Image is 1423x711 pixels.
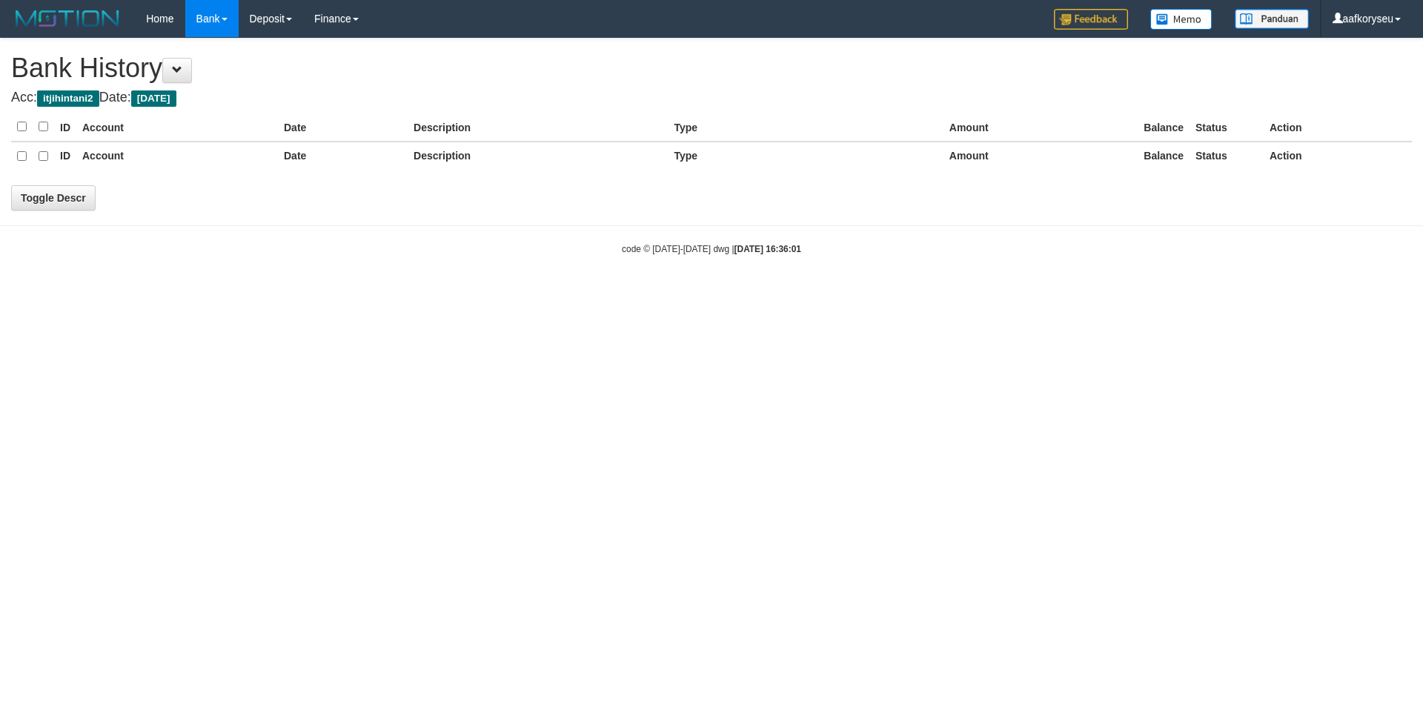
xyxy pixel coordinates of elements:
[668,142,801,171] th: Type
[408,113,668,142] th: Description
[278,113,408,142] th: Date
[1190,142,1264,171] th: Status
[734,244,801,254] strong: [DATE] 16:36:01
[278,142,408,171] th: Date
[995,113,1190,142] th: Balance
[408,142,668,171] th: Description
[11,53,1412,83] h1: Bank History
[1264,142,1412,171] th: Action
[11,90,1412,105] h4: Acc: Date:
[131,90,176,107] span: [DATE]
[11,185,96,211] a: Toggle Descr
[54,142,76,171] th: ID
[995,142,1190,171] th: Balance
[801,113,994,142] th: Amount
[54,113,76,142] th: ID
[668,113,801,142] th: Type
[801,142,994,171] th: Amount
[622,244,801,254] small: code © [DATE]-[DATE] dwg |
[11,7,124,30] img: MOTION_logo.png
[1150,9,1213,30] img: Button%20Memo.svg
[37,90,99,107] span: itjihintani2
[76,113,278,142] th: Account
[1264,113,1412,142] th: Action
[1054,9,1128,30] img: Feedback.jpg
[1190,113,1264,142] th: Status
[1235,9,1309,29] img: panduan.png
[76,142,278,171] th: Account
